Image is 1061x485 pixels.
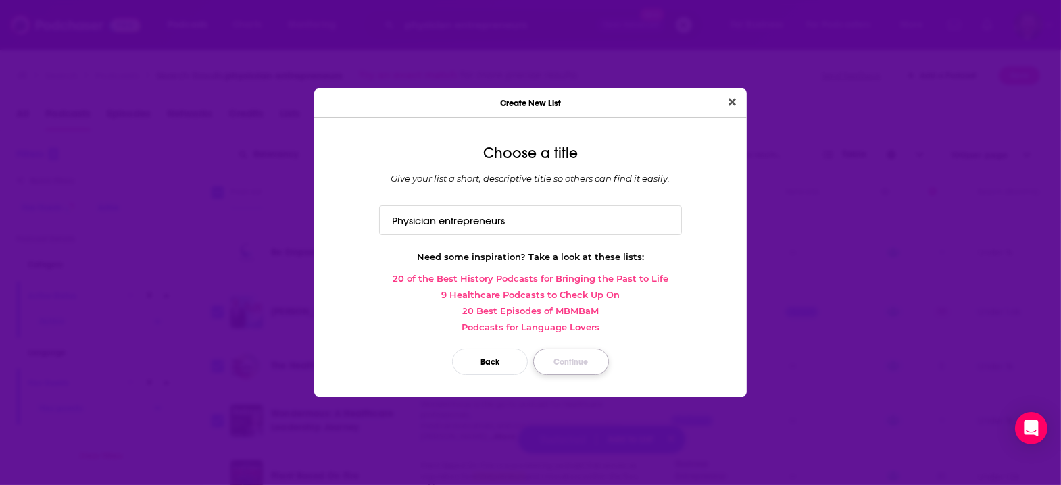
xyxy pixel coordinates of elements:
button: Back [452,349,528,375]
button: Close [723,94,741,111]
div: Open Intercom Messenger [1015,412,1047,444]
div: Need some inspiration? Take a look at these lists: [325,251,736,262]
div: Choose a title [325,145,736,162]
div: Give your list a short, descriptive title so others can find it easily. [325,173,736,184]
a: 20 Best Episodes of MBMBaM [325,305,736,316]
a: 9 Healthcare Podcasts to Check Up On [325,289,736,300]
button: Continue [533,349,609,375]
div: Create New List [314,88,747,118]
a: 20 of the Best History Podcasts for Bringing the Past to Life [325,273,736,284]
a: Podcasts for Language Lovers [325,322,736,332]
input: Top True Crime podcasts of 2020... [379,205,682,234]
